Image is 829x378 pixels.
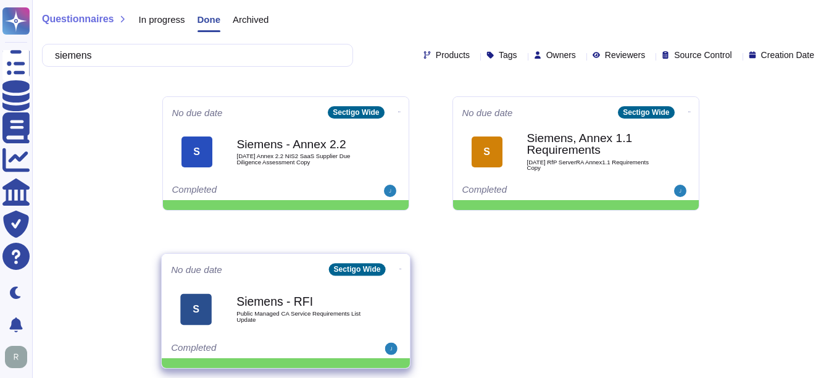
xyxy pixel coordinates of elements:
[237,153,360,165] span: [DATE] Annex 2.2 NIS2 SaaS Supplier Due Diligence Assessment Copy
[237,138,360,150] b: Siemens - Annex 2.2
[462,185,614,197] div: Completed
[171,265,222,274] span: No due date
[605,51,645,59] span: Reviewers
[233,15,269,24] span: Archived
[42,14,114,24] span: Questionnaires
[172,185,323,197] div: Completed
[236,296,361,308] b: Siemens - RFI
[674,51,731,59] span: Source Control
[2,343,36,371] button: user
[181,136,212,167] div: S
[761,51,814,59] span: Creation Date
[618,106,674,119] div: Sectigo Wide
[49,44,340,66] input: Search by keywords
[198,15,221,24] span: Done
[138,15,185,24] span: In progress
[546,51,576,59] span: Owners
[236,311,361,322] span: Public Managed CA Service Requirements List Update
[499,51,517,59] span: Tags
[385,343,397,355] img: user
[180,293,212,325] div: S
[384,185,396,197] img: user
[436,51,470,59] span: Products
[527,159,651,171] span: [DATE] RfP ServerRA Annex1.1 Requirements Copy
[171,343,324,355] div: Completed
[328,106,384,119] div: Sectigo Wide
[472,136,502,167] div: S
[462,108,513,117] span: No due date
[5,346,27,368] img: user
[527,132,651,156] b: Siemens, Annex 1.1 Requirements
[674,185,686,197] img: user
[172,108,223,117] span: No due date
[328,263,385,275] div: Sectigo Wide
